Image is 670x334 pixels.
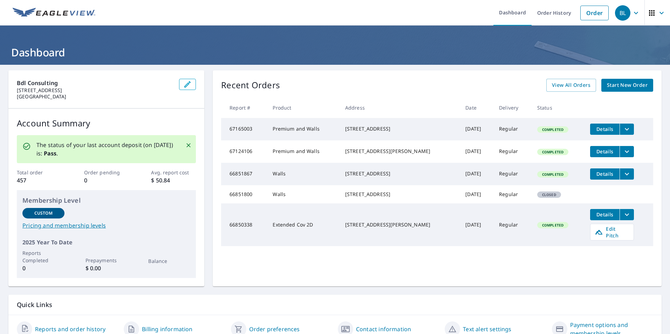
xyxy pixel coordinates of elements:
span: Edit Pitch [595,225,629,239]
b: Pass [44,149,57,157]
p: Total order [17,169,62,176]
p: 2025 Year To Date [22,238,190,246]
td: [DATE] [460,118,493,140]
th: Delivery [493,97,532,118]
span: Completed [538,172,568,177]
p: Avg. report cost [151,169,196,176]
p: Membership Level [22,196,190,205]
p: $ 50.84 [151,176,196,185]
p: $ 0.00 [86,264,128,272]
td: [DATE] [460,163,493,185]
span: Closed [538,192,560,197]
td: Regular [493,185,532,203]
td: [DATE] [460,203,493,246]
td: [DATE] [460,140,493,163]
th: Product [267,97,339,118]
p: Balance [148,257,190,265]
a: Reports and order history [35,325,105,333]
td: Regular [493,163,532,185]
div: [STREET_ADDRESS][PERSON_NAME] [345,148,454,155]
p: bdl consulting [17,79,173,87]
button: filesDropdownBtn-66850338 [620,209,634,220]
td: Walls [267,163,339,185]
span: Details [594,148,615,155]
a: Edit Pitch [590,224,634,241]
p: Reports Completed [22,249,64,264]
div: [STREET_ADDRESS][PERSON_NAME] [345,221,454,228]
div: [STREET_ADDRESS] [345,125,454,132]
p: Prepayments [86,257,128,264]
p: Order pending [84,169,129,176]
p: Custom [34,210,53,216]
p: The status of your last account deposit (on [DATE]) is: . [36,141,177,158]
p: Quick Links [17,300,653,309]
p: 0 [84,176,129,185]
span: Details [594,171,615,177]
th: Status [532,97,584,118]
div: [STREET_ADDRESS] [345,170,454,177]
td: Premium and Walls [267,140,339,163]
td: 67165003 [221,118,267,140]
button: filesDropdownBtn-67165003 [620,124,634,135]
p: 0 [22,264,64,272]
a: Order [580,6,609,20]
td: Regular [493,203,532,246]
td: Extended Cov 2D [267,203,339,246]
img: EV Logo [13,8,95,18]
button: Close [184,141,193,150]
a: Billing information [142,325,192,333]
th: Address [340,97,460,118]
p: Recent Orders [221,79,280,92]
button: detailsBtn-67165003 [590,124,620,135]
td: 66850338 [221,203,267,246]
span: Details [594,126,615,132]
td: 66851800 [221,185,267,203]
button: filesDropdownBtn-67124106 [620,146,634,157]
div: [STREET_ADDRESS] [345,191,454,198]
td: 67124106 [221,140,267,163]
td: Walls [267,185,339,203]
span: View All Orders [552,81,590,90]
p: Account Summary [17,117,196,130]
a: View All Orders [546,79,596,92]
td: Premium and Walls [267,118,339,140]
span: Details [594,211,615,218]
span: Completed [538,149,568,154]
a: Pricing and membership levels [22,221,190,230]
h1: Dashboard [8,45,662,60]
td: Regular [493,140,532,163]
a: Order preferences [249,325,300,333]
span: Completed [538,223,568,228]
p: 457 [17,176,62,185]
td: 66851867 [221,163,267,185]
span: Completed [538,127,568,132]
div: BL [615,5,630,21]
button: detailsBtn-67124106 [590,146,620,157]
button: detailsBtn-66850338 [590,209,620,220]
p: [GEOGRAPHIC_DATA] [17,93,173,100]
th: Date [460,97,493,118]
button: detailsBtn-66851867 [590,168,620,180]
a: Start New Order [601,79,653,92]
a: Contact information [356,325,411,333]
td: [DATE] [460,185,493,203]
button: filesDropdownBtn-66851867 [620,168,634,180]
td: Regular [493,118,532,140]
span: Start New Order [607,81,648,90]
a: Text alert settings [463,325,511,333]
th: Report # [221,97,267,118]
p: [STREET_ADDRESS] [17,87,173,93]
